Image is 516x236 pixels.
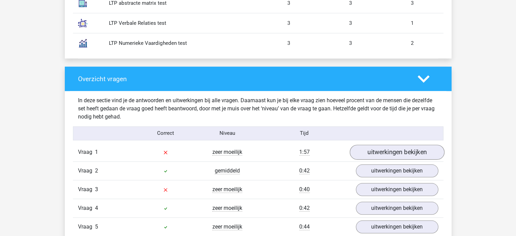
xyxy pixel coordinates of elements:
a: uitwerkingen bekijken [356,164,438,177]
div: 3 [320,39,382,47]
div: Correct [135,129,196,137]
div: 1 [382,19,443,27]
span: 0:40 [299,186,310,193]
span: gemiddeld [215,167,240,174]
a: uitwerkingen bekijken [356,220,438,233]
span: Vraag [78,204,95,212]
span: Vraag [78,223,95,231]
div: Tijd [258,129,350,137]
div: 2 [382,39,443,47]
span: 1:57 [299,149,310,156]
span: zeer moeilijk [212,186,242,193]
h4: Overzicht vragen [78,75,407,83]
div: 3 [320,19,382,27]
span: Vraag [78,148,95,156]
a: uitwerkingen bekijken [349,145,444,160]
span: zeer moeilijk [212,149,242,156]
span: 1 [95,149,98,155]
a: uitwerkingen bekijken [356,183,438,196]
div: LTP Verbale Relaties test [104,19,258,27]
span: Vraag [78,185,95,194]
span: 5 [95,223,98,230]
span: 0:44 [299,223,310,230]
span: zeer moeilijk [212,205,242,212]
div: Niveau [196,129,258,137]
span: 2 [95,167,98,174]
img: analogies.7686177dca09.svg [74,15,91,32]
div: In deze sectie vind je de antwoorden en uitwerkingen bij alle vragen. Daarnaast kun je bij elke v... [73,96,443,121]
span: 3 [95,186,98,193]
div: 3 [258,39,320,47]
div: 3 [258,19,320,27]
span: 0:42 [299,205,310,212]
span: 4 [95,205,98,211]
span: 0:42 [299,167,310,174]
img: numerical_reasoning.c2aee8c4b37e.svg [74,35,91,52]
span: Vraag [78,167,95,175]
div: LTP Numerieke Vaardigheden test [104,39,258,47]
a: uitwerkingen bekijken [356,202,438,215]
span: zeer moeilijk [212,223,242,230]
